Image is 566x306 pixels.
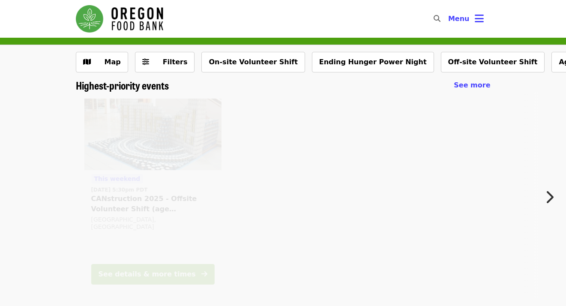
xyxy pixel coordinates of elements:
[69,79,497,92] div: Highest-priority events
[84,99,221,291] a: See details for "CANstruction 2025 - Offsite Volunteer Shift (age 16+)"
[98,269,195,279] div: See details & more times
[91,216,214,231] div: [GEOGRAPHIC_DATA], [GEOGRAPHIC_DATA]
[545,189,554,205] i: chevron-right icon
[94,175,140,182] span: This weekend
[83,58,91,66] i: map icon
[142,58,149,66] i: sliders-h icon
[76,78,169,93] span: Highest-priority events
[312,52,434,72] button: Ending Hunger Power Night
[446,9,452,29] input: Search
[91,194,214,214] span: CANstruction 2025 - Offsite Volunteer Shift (age [DEMOGRAPHIC_DATA]+)
[84,99,221,171] img: CANstruction 2025 - Offsite Volunteer Shift (age 16+) organized by Oregon Food Bank
[76,79,169,92] a: Highest-priority events
[454,81,490,89] span: See more
[475,12,484,25] i: bars icon
[441,52,545,72] button: Off-site Volunteer Shift
[163,58,188,66] span: Filters
[454,80,490,90] a: See more
[76,5,163,33] img: Oregon Food Bank - Home
[448,15,470,23] span: Menu
[135,52,195,72] button: Filters (0 selected)
[76,52,128,72] button: Show map view
[91,264,214,285] button: See details & more times
[538,185,566,209] button: Next item
[201,270,207,278] i: arrow-right icon
[105,58,121,66] span: Map
[441,9,491,29] button: Toggle account menu
[91,186,147,194] time: [DATE] 5:30pm PDT
[434,15,440,23] i: search icon
[201,52,305,72] button: On-site Volunteer Shift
